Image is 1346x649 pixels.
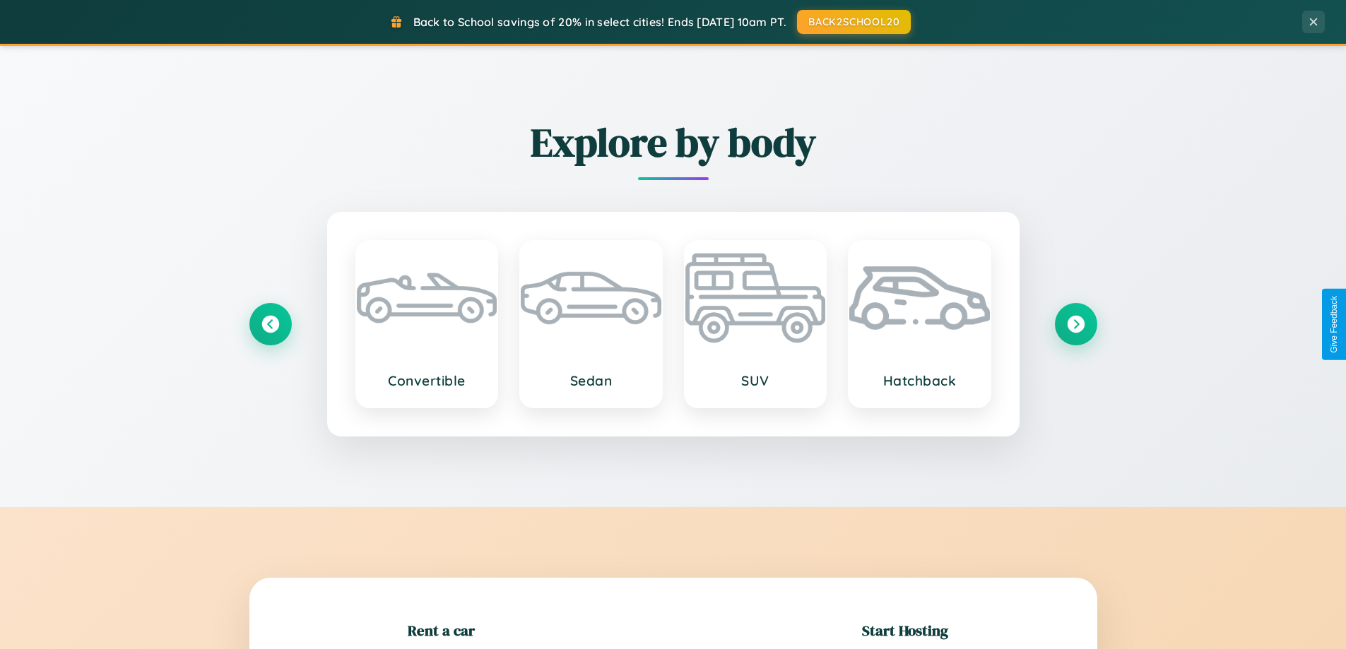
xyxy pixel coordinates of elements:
h2: Rent a car [408,620,475,641]
h3: SUV [699,372,812,389]
h2: Explore by body [249,115,1097,169]
span: Back to School savings of 20% in select cities! Ends [DATE] 10am PT. [413,15,786,29]
h3: Convertible [371,372,483,389]
button: BACK2SCHOOL20 [797,10,911,34]
div: Give Feedback [1329,296,1339,353]
h3: Hatchback [863,372,976,389]
h3: Sedan [535,372,647,389]
h2: Start Hosting [862,620,948,641]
